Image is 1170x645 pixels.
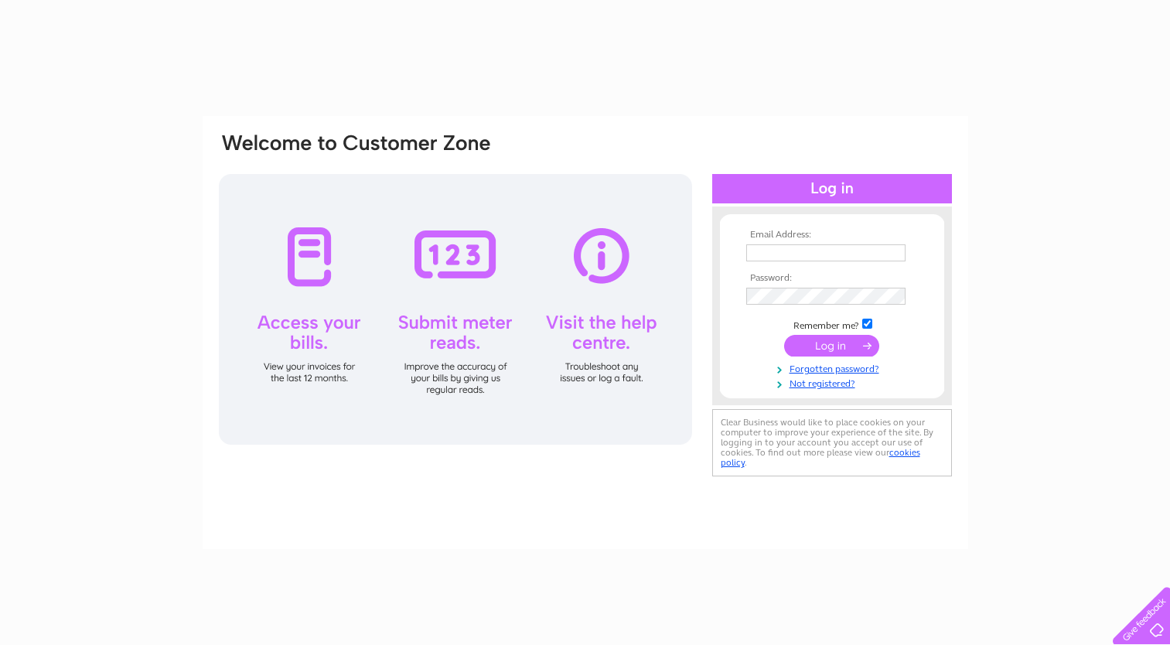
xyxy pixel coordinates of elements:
a: cookies policy [721,447,920,468]
input: Submit [784,335,879,357]
a: Not registered? [746,375,922,390]
td: Remember me? [742,316,922,332]
th: Email Address: [742,230,922,241]
th: Password: [742,273,922,284]
div: Clear Business would like to place cookies on your computer to improve your experience of the sit... [712,409,952,476]
a: Forgotten password? [746,360,922,375]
